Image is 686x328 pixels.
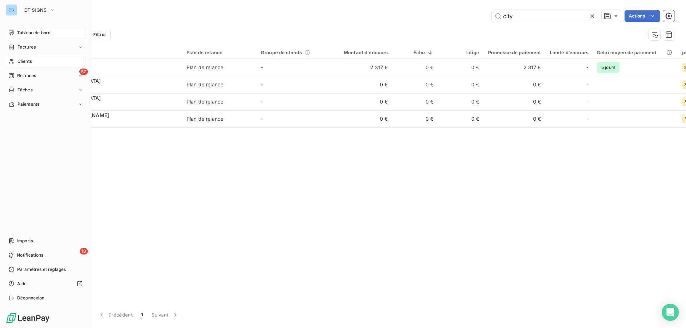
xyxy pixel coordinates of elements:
[438,110,484,127] td: 0 €
[94,307,137,322] button: Précédent
[78,29,111,40] button: Filtrer
[662,304,679,321] div: Open Intercom Messenger
[49,119,178,126] span: 171394402
[484,110,546,127] td: 0 €
[331,59,392,76] td: 2 317 €
[6,4,17,16] div: DS
[49,102,178,109] span: 171394584
[261,50,302,55] span: Groupe de clients
[137,307,147,322] button: 1
[625,10,660,22] button: Actions
[141,311,143,318] span: 1
[438,93,484,110] td: 0 €
[261,99,263,105] span: -
[442,50,479,55] div: Litige
[18,101,39,107] span: Paiements
[187,50,252,55] div: Plan de relance
[187,98,223,105] div: Plan de relance
[261,116,263,122] span: -
[392,93,438,110] td: 0 €
[80,248,88,254] span: 18
[586,81,588,88] span: -
[187,64,223,71] div: Plan de relance
[17,72,36,79] span: Relances
[335,50,388,55] div: Montant d'encours
[79,69,88,75] span: 57
[397,50,434,55] div: Échu
[24,7,47,13] span: DT SIGNS
[6,312,50,324] img: Logo LeanPay
[49,67,178,75] span: 180478020
[17,238,33,244] span: Imports
[392,59,438,76] td: 0 €
[484,93,546,110] td: 0 €
[17,281,27,287] span: Aide
[18,44,36,50] span: Factures
[484,59,546,76] td: 2 317 €
[331,110,392,127] td: 0 €
[586,115,588,122] span: -
[597,62,620,73] span: 5 jours
[17,266,66,273] span: Paramètres et réglages
[18,58,32,65] span: Clients
[17,295,45,301] span: Déconnexion
[17,30,50,36] span: Tableau de bord
[586,64,588,71] span: -
[187,115,223,122] div: Plan de relance
[550,50,588,55] div: Limite d’encours
[6,278,85,289] a: Aide
[49,85,178,92] span: 171499712
[17,252,43,258] span: Notifications
[392,110,438,127] td: 0 €
[597,50,673,55] div: Délai moyen de paiement
[331,76,392,93] td: 0 €
[187,81,223,88] div: Plan de relance
[438,59,484,76] td: 0 €
[147,307,183,322] button: Suivant
[438,76,484,93] td: 0 €
[261,81,263,87] span: -
[586,98,588,105] span: -
[18,87,33,93] span: Tâches
[484,76,546,93] td: 0 €
[392,76,438,93] td: 0 €
[488,50,541,55] div: Promesse de paiement
[492,10,599,22] input: Rechercher
[331,93,392,110] td: 0 €
[261,64,263,70] span: -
